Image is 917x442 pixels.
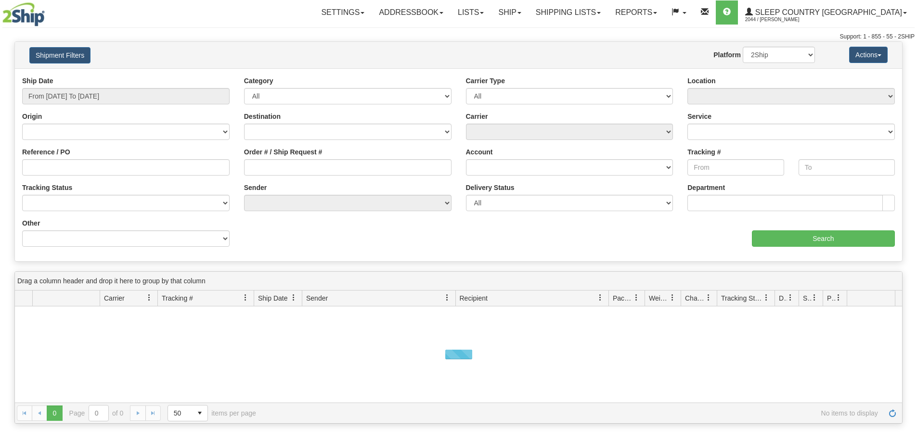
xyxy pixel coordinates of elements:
[687,183,725,192] label: Department
[258,293,287,303] span: Ship Date
[22,147,70,157] label: Reference / PO
[22,112,42,121] label: Origin
[745,15,817,25] span: 2044 / [PERSON_NAME]
[799,159,895,176] input: To
[314,0,372,25] a: Settings
[885,405,900,421] a: Refresh
[285,290,302,306] a: Ship Date filter column settings
[806,290,823,306] a: Shipment Issues filter column settings
[104,293,125,303] span: Carrier
[687,159,784,176] input: From
[466,112,488,121] label: Carrier
[192,405,207,421] span: select
[803,293,811,303] span: Shipment Issues
[69,405,124,421] span: Page of 0
[174,408,186,418] span: 50
[779,293,787,303] span: Delivery Status
[827,293,835,303] span: Pickup Status
[529,0,608,25] a: Shipping lists
[244,183,267,192] label: Sender
[22,76,53,86] label: Ship Date
[162,293,193,303] span: Tracking #
[244,147,323,157] label: Order # / Ship Request #
[687,147,721,157] label: Tracking #
[22,183,72,192] label: Tracking Status
[2,2,45,26] img: logo2044.jpg
[439,290,455,306] a: Sender filter column settings
[168,405,208,421] span: Page sizes drop down
[372,0,451,25] a: Addressbook
[15,272,902,290] div: grid grouping header
[141,290,157,306] a: Carrier filter column settings
[466,183,515,192] label: Delivery Status
[628,290,645,306] a: Packages filter column settings
[830,290,847,306] a: Pickup Status filter column settings
[460,293,488,303] span: Recipient
[687,76,715,86] label: Location
[649,293,669,303] span: Weight
[244,112,281,121] label: Destination
[895,172,916,270] iframe: chat widget
[608,0,664,25] a: Reports
[29,47,90,63] button: Shipment Filters
[721,293,763,303] span: Tracking Status
[713,50,741,60] label: Platform
[466,147,493,157] label: Account
[758,290,775,306] a: Tracking Status filter column settings
[270,409,878,417] span: No items to display
[613,293,633,303] span: Packages
[237,290,254,306] a: Tracking # filter column settings
[168,405,256,421] span: items per page
[22,218,40,228] label: Other
[753,8,902,16] span: Sleep Country [GEOGRAPHIC_DATA]
[491,0,528,25] a: Ship
[738,0,914,25] a: Sleep Country [GEOGRAPHIC_DATA] 2044 / [PERSON_NAME]
[752,230,895,247] input: Search
[664,290,681,306] a: Weight filter column settings
[466,76,505,86] label: Carrier Type
[849,47,888,63] button: Actions
[451,0,491,25] a: Lists
[700,290,717,306] a: Charge filter column settings
[2,33,915,41] div: Support: 1 - 855 - 55 - 2SHIP
[592,290,608,306] a: Recipient filter column settings
[782,290,799,306] a: Delivery Status filter column settings
[306,293,328,303] span: Sender
[244,76,273,86] label: Category
[687,112,711,121] label: Service
[47,405,62,421] span: Page 0
[685,293,705,303] span: Charge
